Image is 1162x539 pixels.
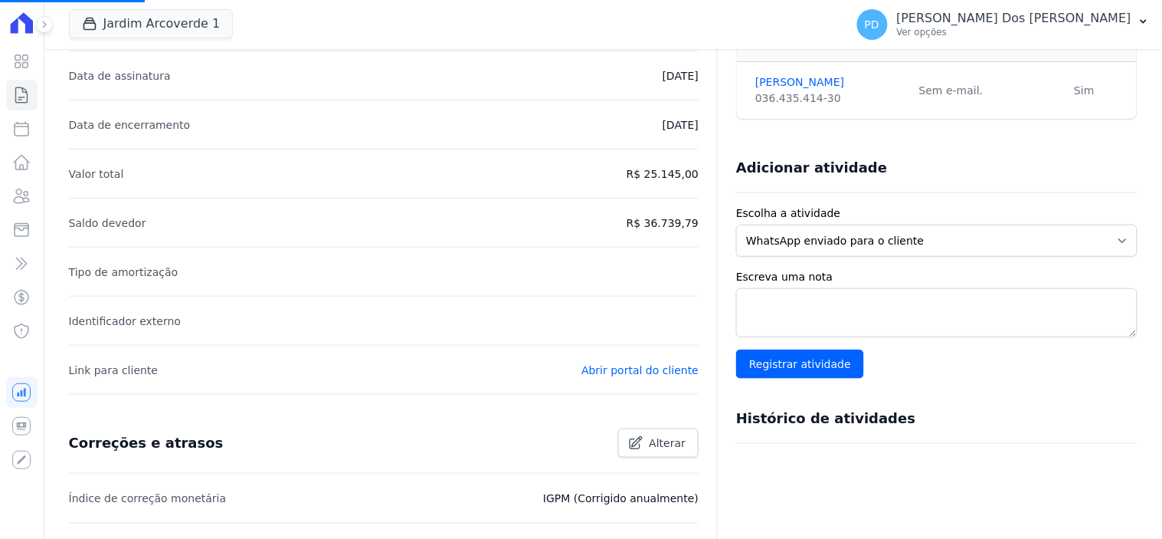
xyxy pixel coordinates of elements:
[69,361,158,380] p: Link para cliente
[69,312,181,330] p: Identificador externo
[1033,62,1137,120] td: Sim
[663,67,699,85] p: [DATE]
[897,26,1131,38] p: Ver opções
[69,116,191,134] p: Data de encerramento
[627,214,699,232] p: R$ 36.739,79
[755,90,901,107] div: 036.435.414-30
[736,205,1137,222] label: Escolha a atividade
[663,116,699,134] p: [DATE]
[69,489,227,508] p: Índice de correção monetária
[69,214,146,232] p: Saldo devedor
[69,263,178,281] p: Tipo de amortização
[69,165,124,183] p: Valor total
[627,165,699,183] p: R$ 25.145,00
[845,3,1162,46] button: PD [PERSON_NAME] Dos [PERSON_NAME] Ver opções
[618,429,699,458] a: Alterar
[69,434,224,452] h3: Correções e atrasos
[897,11,1131,26] p: [PERSON_NAME] Dos [PERSON_NAME]
[69,9,234,38] button: Jardim Arcoverde 1
[755,74,901,90] a: [PERSON_NAME]
[736,269,1137,285] label: Escreva uma nota
[736,159,887,177] h3: Adicionar atividade
[581,364,699,376] a: Abrir portal do cliente
[650,435,686,451] span: Alterar
[543,489,699,508] p: IGPM (Corrigido anualmente)
[910,62,1033,120] td: Sem e-mail.
[736,350,864,379] input: Registrar atividade
[69,67,171,85] p: Data de assinatura
[736,409,915,428] h3: Histórico de atividades
[865,19,879,30] span: PD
